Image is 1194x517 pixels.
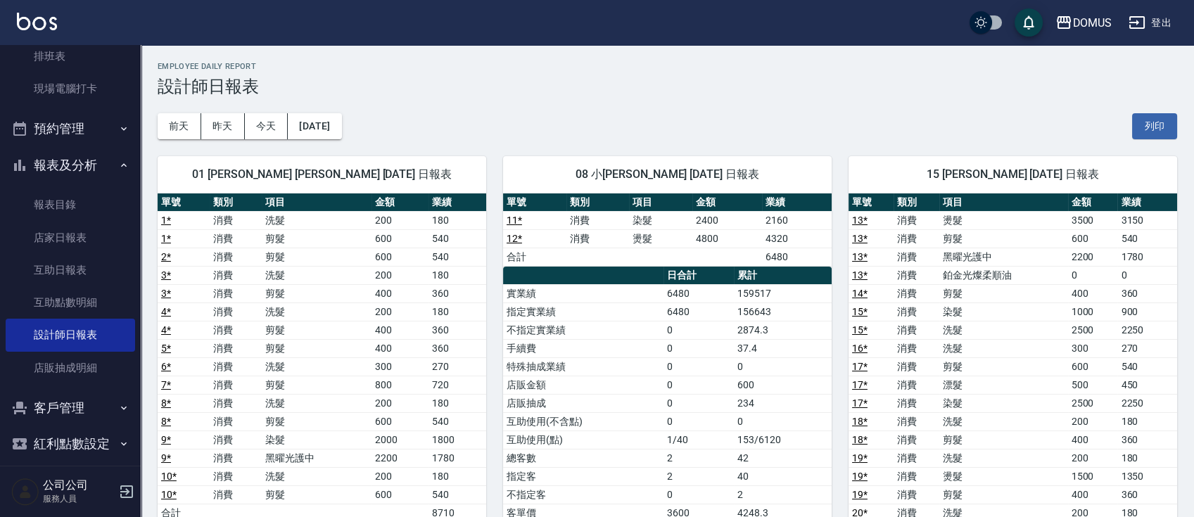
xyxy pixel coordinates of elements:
[428,284,486,302] td: 360
[6,286,135,319] a: 互助點數明細
[1068,193,1118,212] th: 金額
[262,211,371,229] td: 洗髮
[371,193,429,212] th: 金額
[1068,467,1118,485] td: 1500
[939,248,1068,266] td: 黑曜光護中
[663,321,734,339] td: 0
[428,485,486,504] td: 540
[43,492,115,505] p: 服務人員
[939,284,1068,302] td: 剪髮
[1117,302,1177,321] td: 900
[734,449,832,467] td: 42
[210,321,262,339] td: 消費
[210,467,262,485] td: 消費
[288,113,341,139] button: [DATE]
[210,394,262,412] td: 消費
[734,284,832,302] td: 159517
[17,13,57,30] img: Logo
[210,376,262,394] td: 消費
[894,485,939,504] td: 消費
[939,357,1068,376] td: 剪髮
[734,485,832,504] td: 2
[894,449,939,467] td: 消費
[262,376,371,394] td: 剪髮
[262,430,371,449] td: 染髮
[371,321,429,339] td: 400
[894,357,939,376] td: 消費
[503,376,663,394] td: 店販金額
[158,193,210,212] th: 單號
[894,302,939,321] td: 消費
[428,248,486,266] td: 540
[663,467,734,485] td: 2
[1117,321,1177,339] td: 2250
[1117,467,1177,485] td: 1350
[939,394,1068,412] td: 染髮
[939,376,1068,394] td: 漂髮
[692,211,762,229] td: 2400
[158,77,1177,96] h3: 設計師日報表
[371,412,429,430] td: 600
[566,193,630,212] th: 類別
[428,394,486,412] td: 180
[762,211,832,229] td: 2160
[1068,412,1118,430] td: 200
[663,376,734,394] td: 0
[262,193,371,212] th: 項目
[371,302,429,321] td: 200
[939,266,1068,284] td: 鉑金光燦柔順油
[734,267,832,285] th: 累計
[503,339,663,357] td: 手續費
[1117,449,1177,467] td: 180
[762,193,832,212] th: 業績
[6,390,135,426] button: 客戶管理
[939,211,1068,229] td: 燙髮
[939,321,1068,339] td: 洗髮
[158,62,1177,71] h2: Employee Daily Report
[894,248,939,266] td: 消費
[1050,8,1117,37] button: DOMUS
[1068,229,1118,248] td: 600
[503,467,663,485] td: 指定客
[629,229,692,248] td: 燙髮
[428,193,486,212] th: 業績
[428,430,486,449] td: 1800
[1117,412,1177,430] td: 180
[734,412,832,430] td: 0
[663,430,734,449] td: 1/40
[1117,394,1177,412] td: 2250
[894,376,939,394] td: 消費
[663,449,734,467] td: 2
[6,40,135,72] a: 排班表
[428,266,486,284] td: 180
[210,449,262,467] td: 消費
[6,147,135,184] button: 報表及分析
[629,211,692,229] td: 染髮
[262,449,371,467] td: 黑曜光護中
[428,302,486,321] td: 180
[371,394,429,412] td: 200
[1068,211,1118,229] td: 3500
[210,284,262,302] td: 消費
[503,412,663,430] td: 互助使用(不含點)
[734,394,832,412] td: 234
[1072,14,1112,32] div: DOMUS
[629,193,692,212] th: 項目
[371,339,429,357] td: 400
[210,412,262,430] td: 消費
[210,357,262,376] td: 消費
[210,229,262,248] td: 消費
[428,412,486,430] td: 540
[262,412,371,430] td: 剪髮
[734,302,832,321] td: 156643
[939,467,1068,485] td: 燙髮
[6,319,135,351] a: 設計師日報表
[371,229,429,248] td: 600
[503,485,663,504] td: 不指定客
[663,339,734,357] td: 0
[1117,339,1177,357] td: 270
[939,430,1068,449] td: 剪髮
[734,467,832,485] td: 40
[663,284,734,302] td: 6480
[503,321,663,339] td: 不指定實業績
